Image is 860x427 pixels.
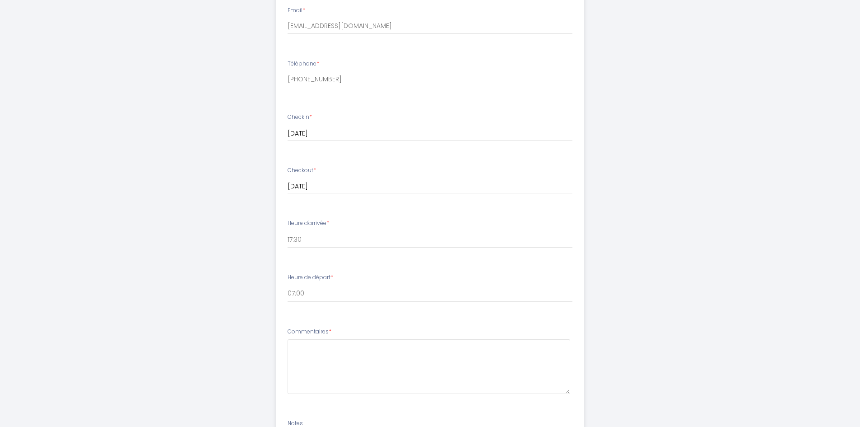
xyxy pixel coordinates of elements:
label: Email [288,6,305,15]
label: Commentaires [288,328,331,336]
label: Checkin [288,113,312,122]
label: Heure de départ [288,273,333,282]
label: Checkout [288,166,316,175]
label: Téléphone [288,60,319,68]
label: Heure d'arrivée [288,219,329,228]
